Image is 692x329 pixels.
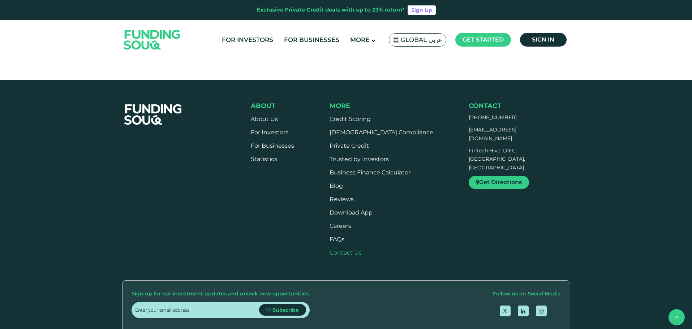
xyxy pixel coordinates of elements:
a: open Instagram [536,306,547,316]
span: Contact [469,102,501,110]
a: Trusted by Investors [330,156,389,163]
a: For Businesses [282,34,341,46]
a: Sign in [520,33,567,47]
div: About [251,102,294,110]
span: Careers [330,222,351,229]
a: open Twitter [500,306,511,316]
div: Exclusive Private Credit deals with up to 23% return* [257,6,405,14]
div: Follow us on Social Media [493,290,561,298]
img: FooterLogo [117,95,189,134]
a: [DEMOGRAPHIC_DATA] Compliance [330,129,433,136]
a: Business Finance Calculator [330,169,411,176]
a: [PHONE_NUMBER] [469,114,517,121]
a: Credit Scoring [330,116,371,122]
span: Global عربي [401,36,442,44]
span: More [330,102,350,110]
a: Get Directions [469,176,529,189]
div: Sign up for our investment updates and unlock new opportunities. [132,290,310,298]
p: Fintech Hive, DIFC, [GEOGRAPHIC_DATA], [GEOGRAPHIC_DATA] [469,147,555,172]
a: Private Credit [330,142,369,149]
a: Statistics [251,156,277,163]
img: Logo [117,21,188,58]
a: Download App [330,209,373,216]
span: Subscribe [272,307,299,313]
a: Reviews [330,196,354,203]
a: open Linkedin [518,306,529,316]
span: Get started [463,36,504,43]
a: For Investors [220,34,275,46]
a: Blog [330,182,343,189]
a: About Us [251,116,278,122]
input: Enter your email address [135,302,259,318]
button: Subscribe [259,304,306,316]
button: back [669,309,685,325]
img: twitter [503,309,507,313]
a: For Investors [251,129,288,136]
a: For Businesses [251,142,294,149]
a: Sign Up [408,5,436,15]
span: More [350,36,369,43]
a: [EMAIL_ADDRESS][DOMAIN_NAME] [469,126,516,142]
a: Contact Us [330,249,362,256]
img: SA Flag [393,37,399,43]
span: Sign in [532,36,554,43]
a: FAQs [330,236,344,243]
